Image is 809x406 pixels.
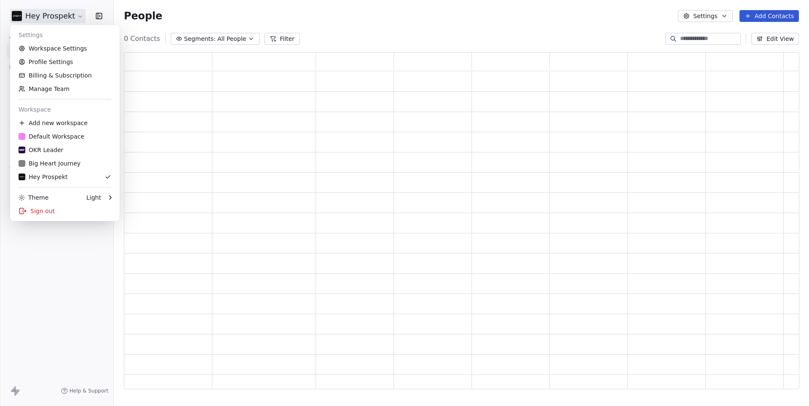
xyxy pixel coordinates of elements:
[19,147,25,153] img: Untitled%20design%20(5).png
[13,28,116,42] div: Settings
[13,103,116,116] div: Workspace
[13,42,116,55] a: Workspace Settings
[19,193,48,202] div: Theme
[13,204,116,218] div: Sign out
[13,82,116,96] a: Manage Team
[13,116,116,130] div: Add new workspace
[19,174,25,180] img: Screenshot%202025-06-09%20at%203.12.09%C3%A2%C2%80%C2%AFPM.png
[19,159,80,168] div: Big Heart Journey
[86,193,101,202] div: Light
[19,173,67,181] div: Hey Prospekt
[13,69,116,82] a: Billing & Subscription
[19,146,63,154] div: OKR Leader
[13,55,116,69] a: Profile Settings
[19,132,84,141] div: Default Workspace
